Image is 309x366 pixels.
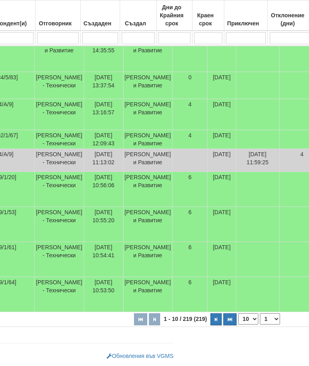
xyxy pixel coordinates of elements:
button: Първа страница [134,313,148,325]
td: [DATE] [208,207,236,242]
select: Брой редове на страница [239,313,259,325]
td: [DATE] [208,130,236,149]
td: [DATE] 13:16:57 [84,99,124,130]
td: [PERSON_NAME] и Развитие [124,172,173,207]
th: Отговорник: No sort applied, activate to apply an ascending sort [36,0,81,31]
td: [DATE] 11:13:02 [84,149,124,172]
td: [PERSON_NAME] и Развитие [35,37,84,72]
select: Страница номер [260,313,280,325]
div: Отговорник [37,18,79,29]
div: Дни до Крайния срок [158,2,191,29]
td: [PERSON_NAME] и Развитие [124,37,173,72]
td: [DATE] 12:09:43 [84,130,124,149]
td: [DATE] [208,277,236,312]
td: [PERSON_NAME] и Развитие [124,72,173,99]
span: 4 [189,132,192,139]
button: Последна страница [224,313,237,325]
a: Обновления във VGMS [107,353,174,359]
div: Създаден [82,18,119,29]
span: 4 [189,101,192,108]
th: Създал: No sort applied, activate to apply an ascending sort [120,0,157,31]
td: [PERSON_NAME] - Технически [35,130,84,149]
td: [PERSON_NAME] - Технически [35,99,84,130]
td: [PERSON_NAME] и Развитие [124,149,173,172]
div: Краен срок [194,10,223,29]
td: [PERSON_NAME] - Технически [35,242,84,277]
td: [DATE] 10:56:06 [84,172,124,207]
td: [DATE] 13:37:54 [84,72,124,99]
td: [DATE] 11:59:25 [236,149,280,172]
div: Създал [122,18,155,29]
span: 6 [189,209,192,215]
td: [PERSON_NAME] и Развитие [124,242,173,277]
td: [PERSON_NAME] - Технически [35,149,84,172]
td: [DATE] 10:53:50 [84,277,124,312]
th: Дни до Крайния срок: No sort applied, activate to apply an ascending sort [157,0,193,31]
span: 0 [189,74,192,81]
th: Приключен: No sort applied, activate to apply an ascending sort [224,0,268,31]
td: [PERSON_NAME] - Технически [35,172,84,207]
div: Приключен [226,18,267,29]
td: [DATE] [208,99,236,130]
td: [DATE] 10:55:20 [84,207,124,242]
td: [PERSON_NAME] и Развитие [124,277,173,312]
td: [DATE] [208,172,236,207]
span: 1 - 10 / 219 (219) [162,316,209,322]
td: [DATE] [208,149,236,172]
td: [PERSON_NAME] и Развитие [124,99,173,130]
td: [PERSON_NAME] - Технически [35,277,84,312]
td: [PERSON_NAME] - Технически [35,207,84,242]
td: [DATE] 10:54:41 [84,242,124,277]
span: 6 [189,244,192,250]
button: Предишна страница [149,313,161,325]
td: [DATE] [208,242,236,277]
td: [DATE] [208,72,236,99]
td: [PERSON_NAME] - Технически [35,72,84,99]
button: Следваща страница [211,313,222,325]
th: Краен срок: No sort applied, activate to apply an ascending sort [193,0,225,31]
td: [PERSON_NAME] и Развитие [124,207,173,242]
td: [DATE] 14:35:55 [84,37,124,72]
th: Създаден: No sort applied, activate to apply an ascending sort [81,0,120,31]
span: 6 [189,279,192,285]
span: 6 [189,174,192,180]
td: [PERSON_NAME] и Развитие [124,130,173,149]
td: [DATE] [208,37,236,72]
